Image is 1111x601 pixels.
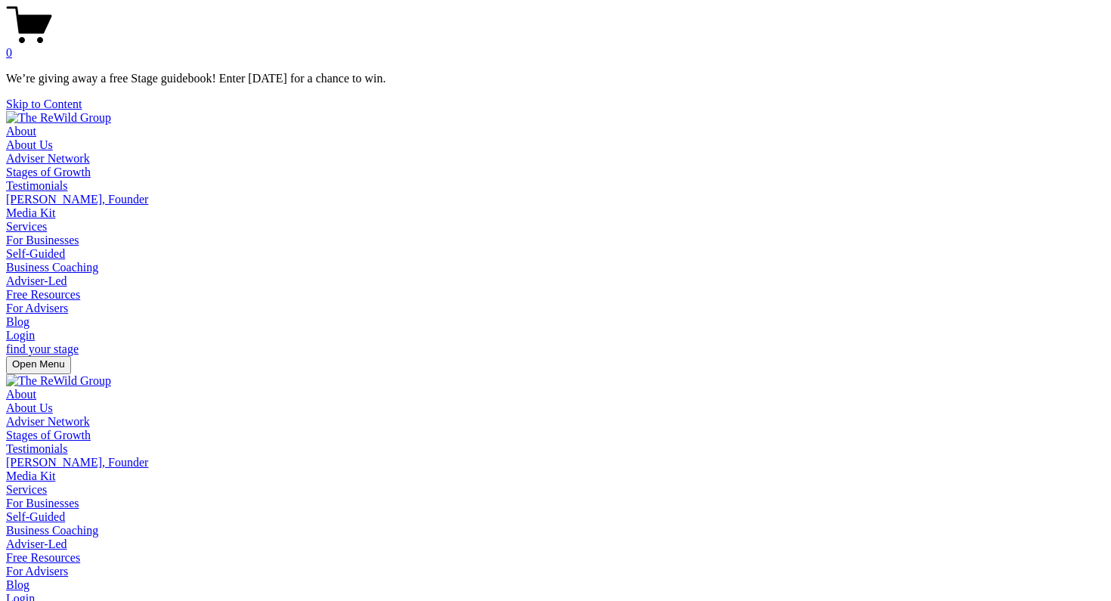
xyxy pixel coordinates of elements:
[6,315,29,328] a: Blog
[6,179,68,192] a: Testimonials
[6,220,47,233] a: folder dropdown
[6,288,80,301] a: Free Resources
[6,72,1105,85] p: We’re giving away a free Stage guidebook! Enter [DATE] for a chance to win.
[6,125,36,138] span: About
[6,125,36,138] a: folder dropdown
[6,261,98,274] a: Business Coaching
[6,483,47,496] span: Services
[6,442,68,455] a: Testimonials
[6,510,65,523] a: Self-Guided
[6,483,47,496] a: folder dropdown
[6,166,91,178] a: Stages of Growth
[6,152,90,165] a: Adviser Network
[6,469,55,482] a: Media Kit
[6,415,90,428] a: Adviser Network
[6,388,36,401] a: folder dropdown
[6,234,79,246] a: For Businesses
[6,138,53,151] a: About Us
[6,329,35,342] a: Login
[6,111,1105,125] img: The ReWild Group
[6,388,36,401] span: About
[12,358,65,370] span: Open Menu
[6,374,1105,388] img: The ReWild Group
[6,302,68,314] a: For Advisers
[6,401,53,414] a: About Us
[6,537,67,550] a: Adviser-Led
[6,497,79,510] a: For Businesses
[6,551,80,564] a: Free Resources
[6,220,47,233] span: Services
[6,46,12,59] span: 0
[6,206,55,219] a: Media Kit
[6,247,65,260] a: Self-Guided
[6,274,67,287] a: Adviser-Led
[6,456,148,469] a: [PERSON_NAME], Founder
[6,578,29,591] a: Blog
[6,342,79,355] a: find your stage
[6,356,71,374] button: Open Menu
[6,429,91,441] a: Stages of Growth
[6,33,1105,60] a: 0 items in cart
[6,98,82,110] a: Skip to Content
[6,524,98,537] a: Business Coaching
[6,565,68,578] a: For Advisers
[6,193,148,206] a: [PERSON_NAME], Founder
